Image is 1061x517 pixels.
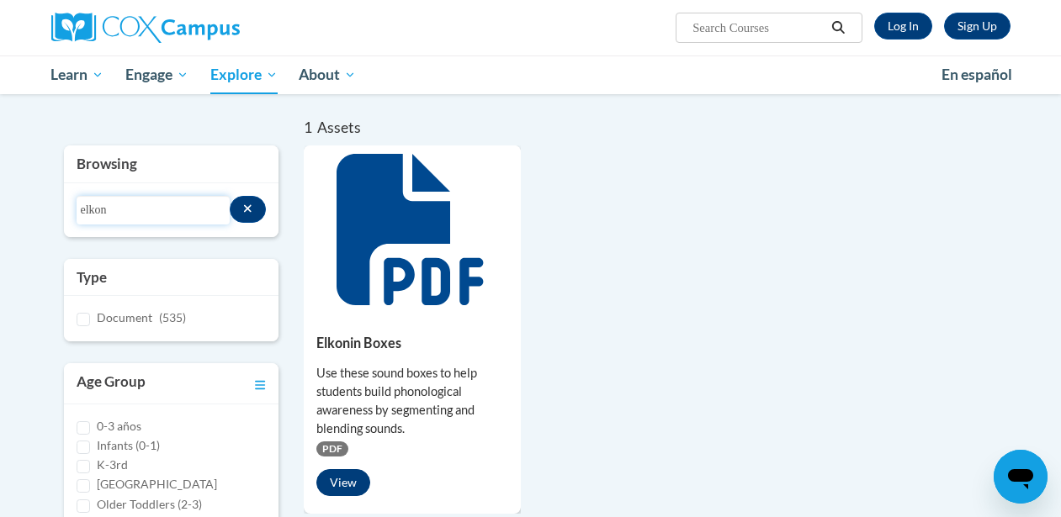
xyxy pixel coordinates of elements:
[299,65,356,85] span: About
[825,18,851,38] button: Search
[159,310,186,324] span: (535)
[944,13,1011,40] a: Register
[230,196,266,223] button: Search resources
[691,18,825,38] input: Search Courses
[942,66,1012,83] span: En español
[97,436,160,455] label: Infants (0-1)
[317,119,361,136] span: Assets
[210,65,278,85] span: Explore
[931,57,1023,92] a: En español
[994,450,1048,504] iframe: Button to launch messaging window
[288,55,367,94] a: About
[77,267,266,288] h3: Type
[97,495,202,514] label: Older Toddlers (2-3)
[316,335,508,351] h5: Elkonin Boxes
[50,65,103,85] span: Learn
[125,65,188,85] span: Engage
[51,13,240,43] img: Cox Campus
[874,13,932,40] a: Log In
[316,469,370,496] button: View
[316,441,348,456] span: PDF
[114,55,199,94] a: Engage
[316,364,508,438] div: Use these sound boxes to help students build phonological awareness by segmenting and blending so...
[97,475,217,493] label: [GEOGRAPHIC_DATA]
[77,372,146,395] h3: Age Group
[199,55,289,94] a: Explore
[77,154,266,174] h3: Browsing
[39,55,1023,94] div: Main menu
[255,372,266,395] a: Toggle collapse
[40,55,115,94] a: Learn
[51,13,354,43] a: Cox Campus
[97,310,152,324] span: Document
[304,119,312,136] span: 1
[97,417,141,435] label: 0-3 años
[97,456,128,474] label: K-3rd
[77,196,231,224] input: Search resources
